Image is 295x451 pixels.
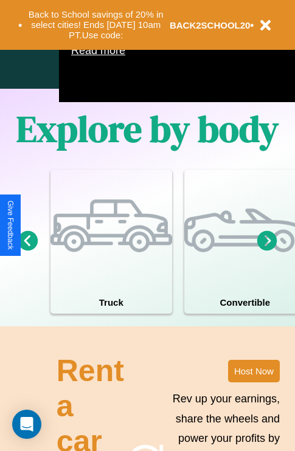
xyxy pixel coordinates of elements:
button: Back to School savings of 20% in select cities! Ends [DATE] 10am PT.Use code: [23,6,170,44]
button: Host Now [228,360,280,382]
div: Give Feedback [6,201,15,250]
h4: Truck [50,291,172,314]
h1: Explore by body [16,104,279,154]
div: Open Intercom Messenger [12,410,41,439]
b: BACK2SCHOOL20 [170,20,251,30]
